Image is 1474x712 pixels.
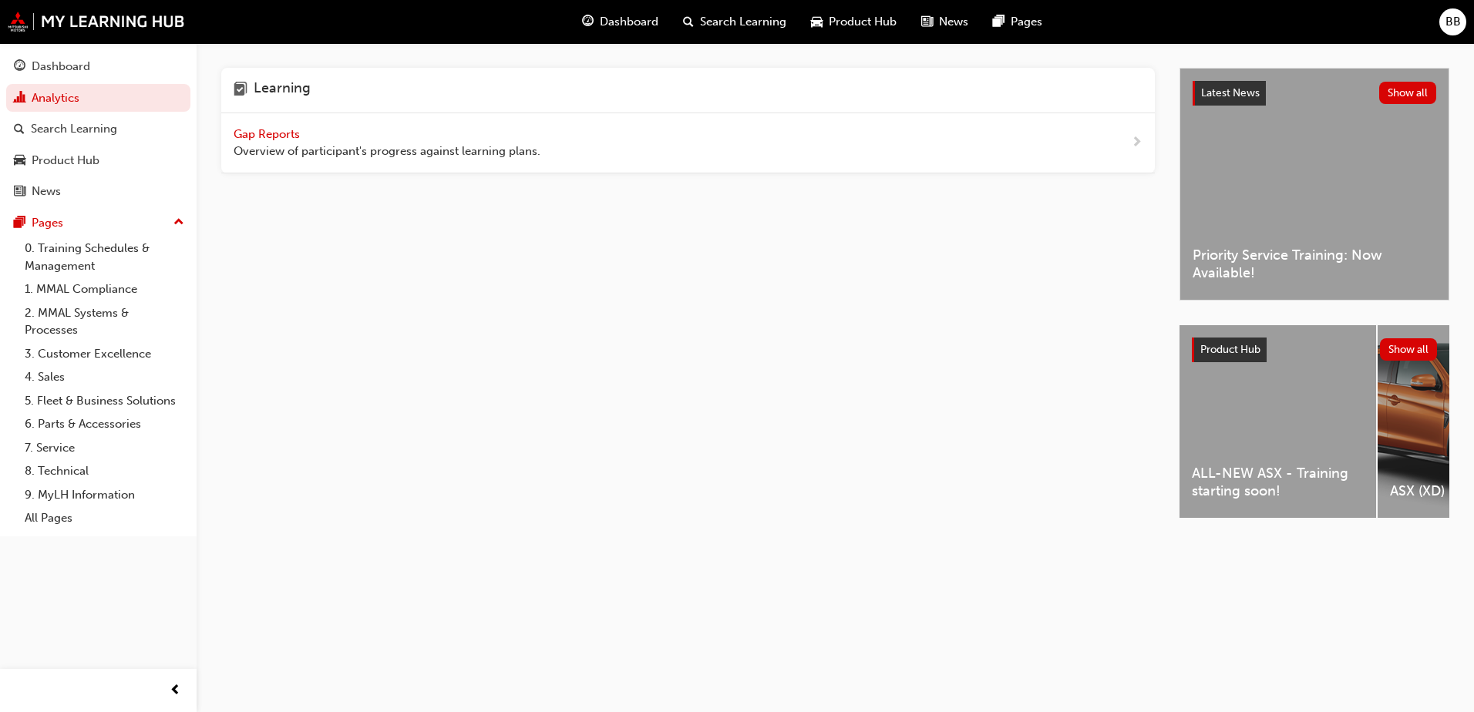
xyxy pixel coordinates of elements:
span: pages-icon [14,217,25,230]
a: 4. Sales [19,365,190,389]
a: Latest NewsShow allPriority Service Training: Now Available! [1180,68,1449,301]
span: news-icon [14,185,25,199]
span: car-icon [14,154,25,168]
a: Latest NewsShow all [1193,81,1436,106]
span: guage-icon [582,12,594,32]
span: car-icon [811,12,823,32]
span: Dashboard [600,13,658,31]
span: search-icon [683,12,694,32]
h4: Learning [254,80,311,100]
span: learning-icon [234,80,247,100]
span: ALL-NEW ASX - Training starting soon! [1192,465,1364,499]
a: news-iconNews [909,6,981,38]
a: 8. Technical [19,459,190,483]
a: Product HubShow all [1192,338,1437,362]
button: Pages [6,209,190,237]
span: Product Hub [1200,343,1260,356]
span: up-icon [173,213,184,233]
div: Dashboard [32,58,90,76]
span: search-icon [14,123,25,136]
a: 6. Parts & Accessories [19,412,190,436]
button: DashboardAnalyticsSearch LearningProduct HubNews [6,49,190,209]
div: Search Learning [31,120,117,138]
span: Product Hub [829,13,897,31]
a: 5. Fleet & Business Solutions [19,389,190,413]
span: news-icon [921,12,933,32]
div: Product Hub [32,152,99,170]
a: ALL-NEW ASX - Training starting soon! [1180,325,1376,518]
a: All Pages [19,506,190,530]
span: next-icon [1131,133,1143,153]
button: Show all [1379,82,1437,104]
a: 9. MyLH Information [19,483,190,507]
div: News [32,183,61,200]
a: Analytics [6,84,190,113]
span: Priority Service Training: Now Available! [1193,247,1436,281]
span: prev-icon [170,681,181,700]
a: 7. Service [19,436,190,460]
a: Search Learning [6,115,190,143]
a: Gap Reports Overview of participant's progress against learning plans.next-icon [221,113,1155,173]
a: search-iconSearch Learning [671,6,799,38]
a: 3. Customer Excellence [19,342,190,366]
a: guage-iconDashboard [570,6,671,38]
button: Show all [1380,338,1438,361]
a: 2. MMAL Systems & Processes [19,301,190,342]
span: pages-icon [993,12,1005,32]
span: guage-icon [14,60,25,74]
a: Product Hub [6,146,190,175]
a: News [6,177,190,206]
a: pages-iconPages [981,6,1055,38]
a: Dashboard [6,52,190,81]
span: chart-icon [14,92,25,106]
span: Latest News [1201,86,1260,99]
span: Search Learning [700,13,786,31]
a: car-iconProduct Hub [799,6,909,38]
div: Pages [32,214,63,232]
span: News [939,13,968,31]
a: 1. MMAL Compliance [19,277,190,301]
span: Gap Reports [234,127,303,141]
span: BB [1445,13,1461,31]
img: mmal [8,12,185,32]
span: Overview of participant's progress against learning plans. [234,143,540,160]
a: 0. Training Schedules & Management [19,237,190,277]
span: Pages [1011,13,1042,31]
button: BB [1439,8,1466,35]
